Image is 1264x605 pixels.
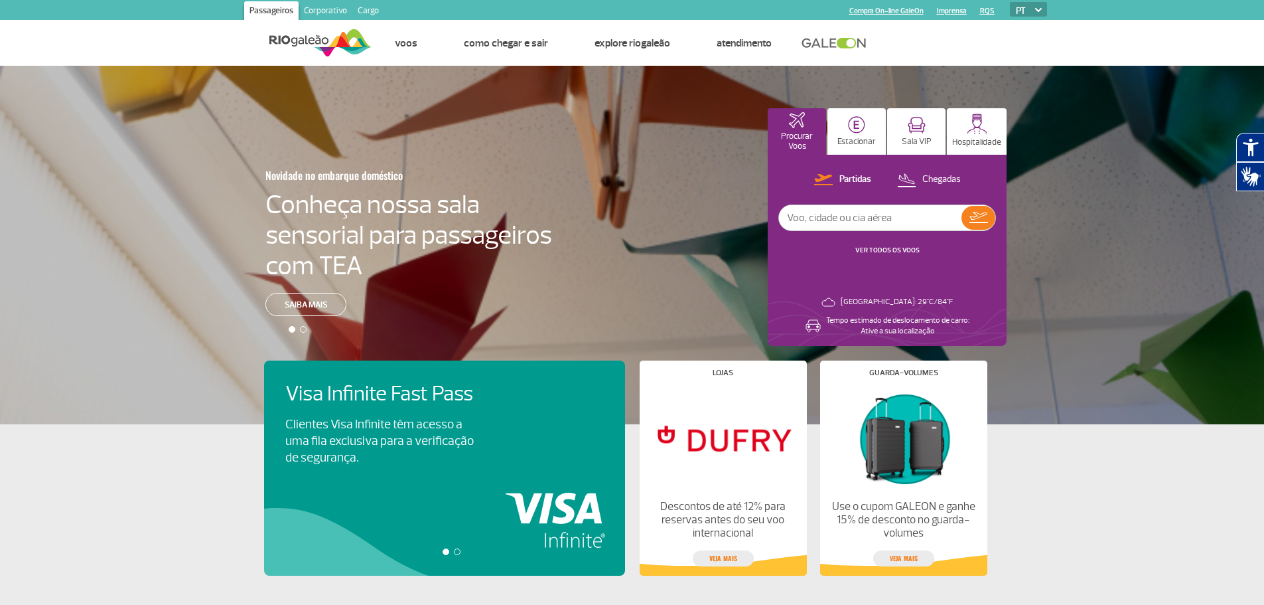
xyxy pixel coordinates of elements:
[352,1,384,23] a: Cargo
[285,382,496,406] h4: Visa Infinite Fast Pass
[265,189,552,281] h4: Conheça nossa sala sensorial para passageiros com TEA
[810,171,875,189] button: Partidas
[839,173,871,186] p: Partidas
[1236,133,1264,191] div: Plugin de acessibilidade da Hand Talk.
[869,369,938,377] h4: Guarda-volumes
[713,369,733,377] h4: Lojas
[831,387,975,489] img: Guarda-volumes
[650,387,795,489] img: Lojas
[827,108,886,155] button: Estacionar
[768,108,826,155] button: Procurar Voos
[887,108,946,155] button: Sala VIP
[265,161,487,189] h3: Novidade no embarque doméstico
[595,37,670,50] a: Explore RIOgaleão
[285,382,604,466] a: Visa Infinite Fast PassClientes Visa Infinite têm acesso a uma fila exclusiva para a verificação ...
[967,114,987,134] img: hospitality.svg
[849,7,924,15] a: Compra On-line GaleOn
[952,137,1001,147] p: Hospitalidade
[947,108,1007,155] button: Hospitalidade
[908,117,926,133] img: vipRoom.svg
[937,7,967,15] a: Imprensa
[693,551,754,566] a: veja mais
[650,500,795,540] p: Descontos de até 12% para reservas antes do seu voo internacional
[1236,133,1264,162] button: Abrir recursos assistivos.
[285,416,474,466] p: Clientes Visa Infinite têm acesso a uma fila exclusiva para a verificação de segurança.
[855,246,920,254] a: VER TODOS OS VOOS
[299,1,352,23] a: Corporativo
[395,37,417,50] a: Voos
[265,293,346,316] a: Saiba mais
[717,37,772,50] a: Atendimento
[848,116,865,133] img: carParkingHome.svg
[464,37,548,50] a: Como chegar e sair
[774,131,819,151] p: Procurar Voos
[980,7,995,15] a: RQS
[873,551,934,566] a: veja mais
[789,112,805,128] img: airplaneHomeActive.svg
[837,137,876,147] p: Estacionar
[1236,162,1264,191] button: Abrir tradutor de língua de sinais.
[831,500,975,540] p: Use o cupom GALEON e ganhe 15% de desconto no guarda-volumes
[779,205,961,230] input: Voo, cidade ou cia aérea
[841,297,953,307] p: [GEOGRAPHIC_DATA]: 29°C/84°F
[922,173,961,186] p: Chegadas
[902,137,932,147] p: Sala VIP
[244,1,299,23] a: Passageiros
[893,171,965,189] button: Chegadas
[851,245,924,256] button: VER TODOS OS VOOS
[826,315,969,337] p: Tempo estimado de deslocamento de carro: Ative a sua localização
